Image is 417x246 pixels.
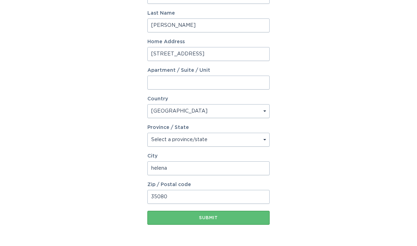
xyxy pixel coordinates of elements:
[147,39,270,44] label: Home Address
[147,11,270,16] label: Last Name
[147,182,270,187] label: Zip / Postal code
[147,97,168,101] label: Country
[151,216,266,220] div: Submit
[147,154,270,159] label: City
[147,125,189,130] label: Province / State
[147,211,270,225] button: Submit
[147,68,270,73] label: Apartment / Suite / Unit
